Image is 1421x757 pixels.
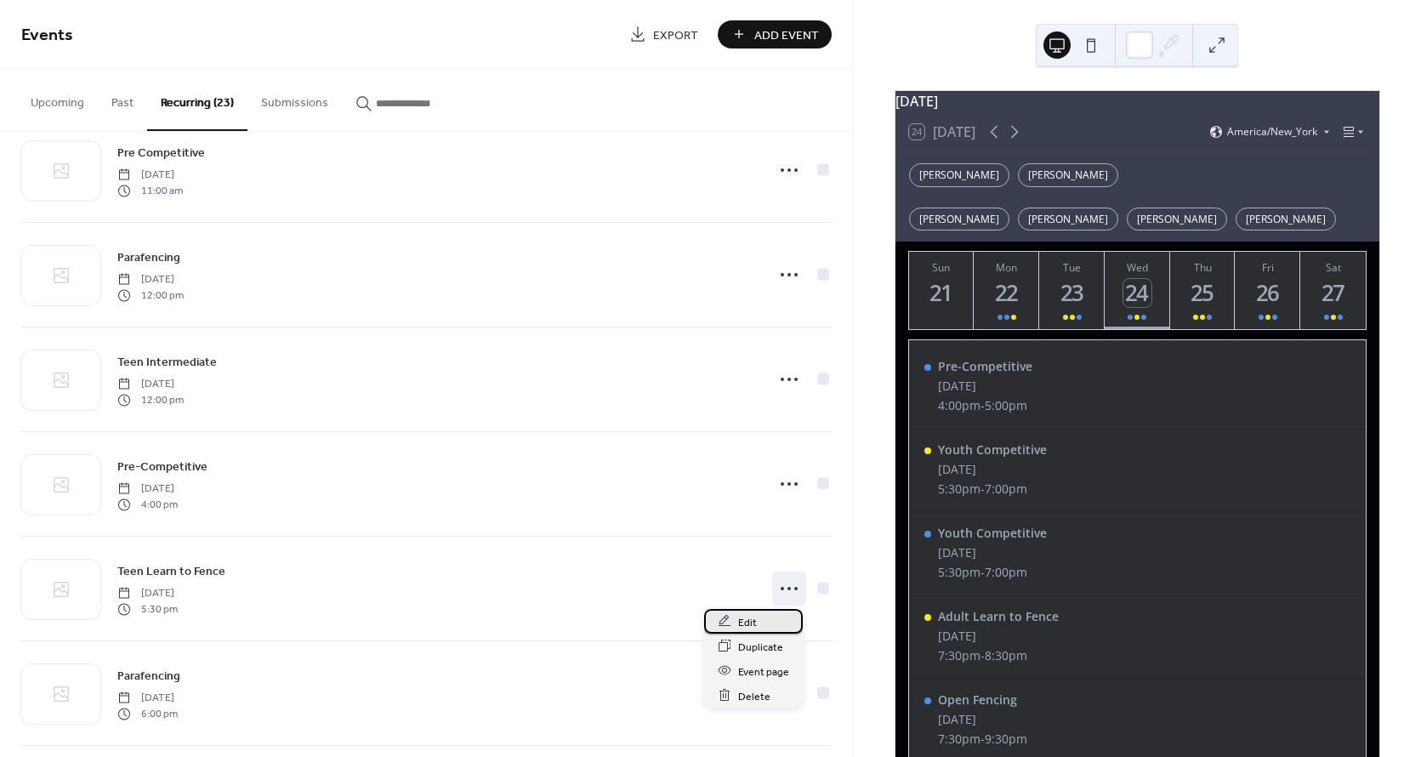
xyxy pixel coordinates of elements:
[1105,252,1170,329] button: Wed24
[117,377,184,392] span: [DATE]
[117,666,180,686] a: Parafencing
[938,397,980,413] span: 4:00pm
[117,601,178,617] span: 5:30 pm
[117,145,205,162] span: Pre Competitive
[928,279,956,307] div: 21
[985,564,1027,580] span: 7:00pm
[117,586,178,601] span: [DATE]
[1170,252,1236,329] button: Thu25
[938,628,1059,644] div: [DATE]
[993,279,1021,307] div: 22
[117,248,180,267] a: Parafencing
[117,272,184,287] span: [DATE]
[21,19,73,52] span: Events
[985,481,1027,497] span: 7:00pm
[718,20,832,48] button: Add Event
[985,647,1027,663] span: 8:30pm
[754,26,819,44] span: Add Event
[985,397,1027,413] span: 5:00pm
[1018,208,1118,231] div: [PERSON_NAME]
[17,69,98,129] button: Upcoming
[1254,279,1282,307] div: 26
[980,397,985,413] span: -
[1039,252,1105,329] button: Tue23
[909,163,1009,187] div: [PERSON_NAME]
[1044,260,1100,275] div: Tue
[617,20,711,48] a: Export
[738,687,770,705] span: Delete
[1189,279,1217,307] div: 25
[895,91,1379,111] div: [DATE]
[909,208,1009,231] div: [PERSON_NAME]
[1300,252,1366,329] button: Sat27
[938,711,1027,727] div: [DATE]
[117,481,178,497] span: [DATE]
[738,613,757,631] span: Edit
[117,563,225,581] span: Teen Learn to Fence
[1123,279,1151,307] div: 24
[117,497,178,512] span: 4:00 pm
[1127,208,1227,231] div: [PERSON_NAME]
[938,481,980,497] span: 5:30pm
[98,69,147,129] button: Past
[117,183,183,198] span: 11:00 am
[117,354,217,372] span: Teen Intermediate
[938,731,980,747] span: 7:30pm
[247,69,342,129] button: Submissions
[938,608,1059,624] div: Adult Learn to Fence
[985,731,1027,747] span: 9:30pm
[974,252,1039,329] button: Mon22
[914,260,969,275] div: Sun
[938,441,1047,458] div: Youth Competitive
[117,706,178,721] span: 6:00 pm
[1305,260,1361,275] div: Sat
[980,647,985,663] span: -
[117,691,178,706] span: [DATE]
[117,287,184,303] span: 12:00 pm
[1227,127,1317,137] span: America/New_York
[938,692,1027,708] div: Open Fencing
[980,731,985,747] span: -
[938,378,1032,394] div: [DATE]
[938,358,1032,374] div: Pre-Competitive
[979,260,1034,275] div: Mon
[938,564,980,580] span: 5:30pm
[980,481,985,497] span: -
[1058,279,1086,307] div: 23
[938,461,1047,477] div: [DATE]
[117,668,180,686] span: Parafencing
[938,544,1047,561] div: [DATE]
[117,458,207,476] span: Pre-Competitive
[980,564,985,580] span: -
[1236,208,1336,231] div: [PERSON_NAME]
[1240,260,1295,275] div: Fri
[117,143,205,162] a: Pre Competitive
[1110,260,1165,275] div: Wed
[653,26,698,44] span: Export
[147,69,247,131] button: Recurring (23)
[117,457,207,476] a: Pre-Competitive
[117,352,217,372] a: Teen Intermediate
[1235,252,1300,329] button: Fri26
[1319,279,1347,307] div: 27
[1018,163,1118,187] div: [PERSON_NAME]
[117,561,225,581] a: Teen Learn to Fence
[117,249,180,267] span: Parafencing
[738,638,783,656] span: Duplicate
[117,168,183,183] span: [DATE]
[909,252,975,329] button: Sun21
[738,663,789,680] span: Event page
[938,647,980,663] span: 7:30pm
[117,392,184,407] span: 12:00 pm
[1175,260,1231,275] div: Thu
[938,525,1047,541] div: Youth Competitive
